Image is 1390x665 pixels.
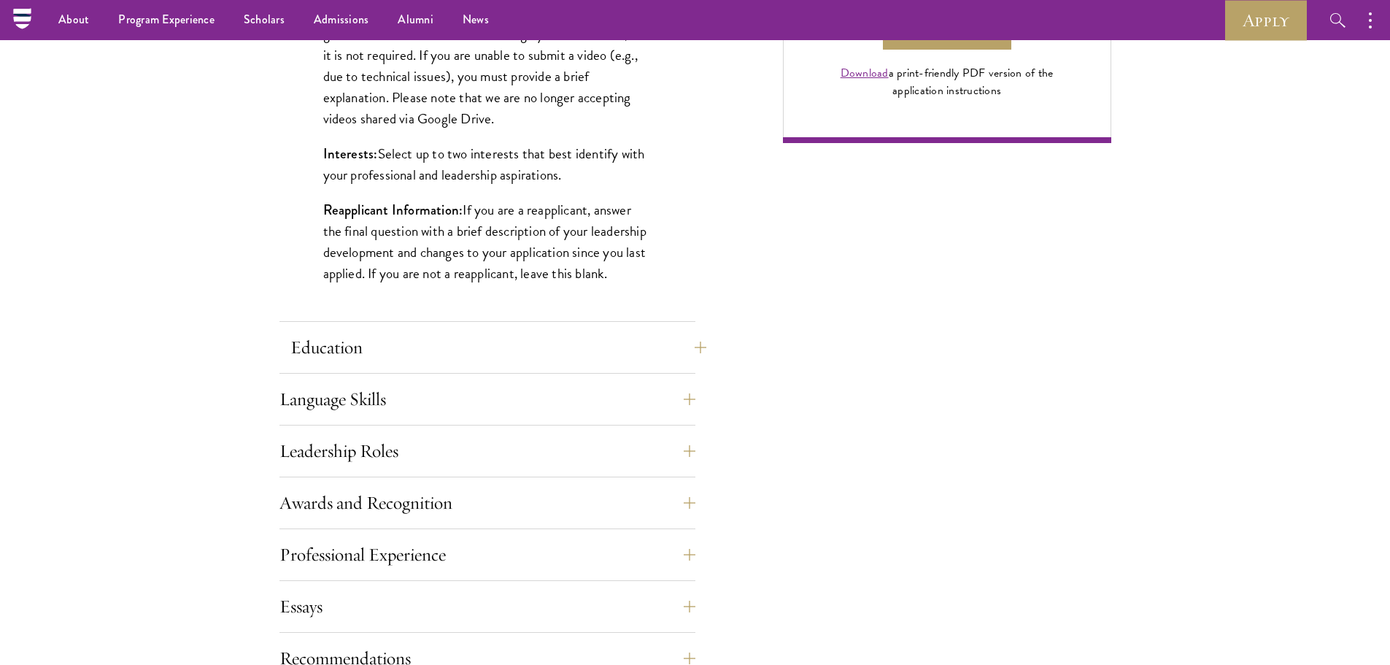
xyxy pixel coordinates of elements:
button: Essays [279,589,695,624]
p: Select up to two interests that best identify with your professional and leadership aspirations. [323,143,652,185]
a: Download [841,64,889,82]
strong: Interests: [323,144,378,164]
button: Leadership Roles [279,434,695,469]
p: If you are a reapplicant, answer the final question with a brief description of your leadership d... [323,199,652,284]
strong: Reapplicant Information: [323,200,463,220]
button: Professional Experience [279,537,695,572]
button: Awards and Recognition [279,485,695,520]
button: Education [290,330,706,365]
div: a print-friendly PDF version of the application instructions [824,64,1070,99]
button: Language Skills [279,382,695,417]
